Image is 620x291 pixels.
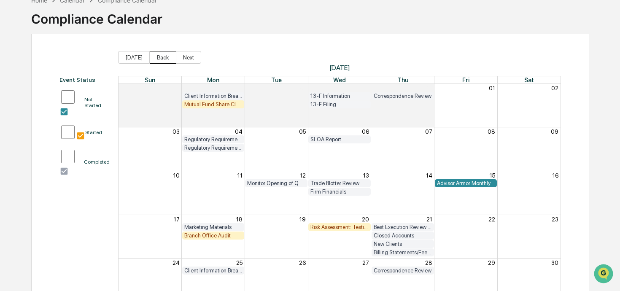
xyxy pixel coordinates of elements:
span: Sat [524,76,534,84]
div: Started [85,129,102,135]
div: Correspondence Review [374,267,432,274]
div: 13-F Information [310,93,369,99]
div: Firm Financials [310,189,369,195]
div: Correspondence Review [374,93,432,99]
div: 🔎 [8,123,15,130]
div: Event Status [59,76,110,83]
button: 15 [490,172,495,179]
div: Trade Blotter Review [310,180,369,186]
a: 🗄️Attestations [58,103,108,118]
button: 08 [488,128,495,135]
button: 19 [299,216,306,223]
button: [DATE] [118,51,150,64]
button: Next [176,51,201,64]
button: 16 [553,172,558,179]
span: Sun [145,76,155,84]
span: Attestations [70,106,105,115]
button: 30 [362,85,369,92]
div: Marketing Materials [184,224,243,230]
button: 24 [173,259,180,266]
div: Completed [84,159,110,165]
span: Pylon [84,143,102,149]
div: 13-F Filing [310,101,369,108]
button: 17 [174,216,180,223]
button: 18 [236,216,243,223]
div: Compliance Calendar [31,5,162,27]
div: Mutual Fund Share Class Review [184,101,243,108]
button: 31 [426,85,432,92]
div: SLOA Report [310,136,369,143]
button: 22 [488,216,495,223]
button: 14 [426,172,432,179]
button: 27 [362,259,369,266]
button: 25 [236,259,243,266]
button: 03 [173,128,180,135]
a: Powered byPylon [59,143,102,149]
button: 01 [489,85,495,92]
div: Regulatory Requirement: File Form N-PX (Annual 13F Filers only) [184,136,243,143]
button: 05 [299,128,306,135]
span: Mon [207,76,219,84]
button: 07 [425,128,432,135]
div: Start new chat [29,65,138,73]
p: How can we help? [8,18,154,31]
button: 23 [552,216,558,223]
button: 29 [488,259,495,266]
span: Wed [333,76,346,84]
span: Tue [271,76,282,84]
button: 20 [362,216,369,223]
button: 06 [362,128,369,135]
div: Not Started [84,97,110,108]
button: 27 [173,85,180,92]
div: Best Execution Review for each Custodian [374,224,432,230]
div: Branch Office Audit [184,232,243,239]
span: Preclearance [17,106,54,115]
img: 1746055101610-c473b297-6a78-478c-a979-82029cc54cd1 [8,65,24,80]
div: Regulatory Requirement: 13F Filings DUE [184,145,243,151]
button: Back [150,51,176,64]
span: Fri [462,76,469,84]
button: 13 [363,172,369,179]
button: 29 [299,85,306,92]
div: We're available if you need us! [29,73,107,80]
div: New Clients [374,241,432,247]
a: 🔎Data Lookup [5,119,57,134]
a: 🖐️Preclearance [5,103,58,118]
div: Billing Statements/Fee Calculations Report [374,249,432,256]
div: 🗄️ [61,107,68,114]
button: Start new chat [143,67,154,77]
div: Monitor Opening of Qualified Accounts [247,180,305,186]
button: 09 [551,128,558,135]
button: 10 [173,172,180,179]
div: 🖐️ [8,107,15,114]
button: 12 [300,172,306,179]
div: Risk Assessment: Testing of Compliance Program [310,224,369,230]
span: [DATE] [118,64,561,72]
button: 30 [551,259,558,266]
span: Data Lookup [17,122,53,131]
button: 28 [425,259,432,266]
button: 21 [426,216,432,223]
iframe: Open customer support [593,263,616,286]
button: 28 [235,85,243,92]
span: Thu [397,76,408,84]
div: Advisor Armor Monthly Mobile Applet Scan [437,180,495,186]
button: 04 [235,128,243,135]
div: Client Information Breach [184,93,243,99]
div: Closed Accounts [374,232,432,239]
button: 26 [299,259,306,266]
button: 11 [237,172,243,179]
div: Client Information Breach [184,267,243,274]
button: 02 [551,85,558,92]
